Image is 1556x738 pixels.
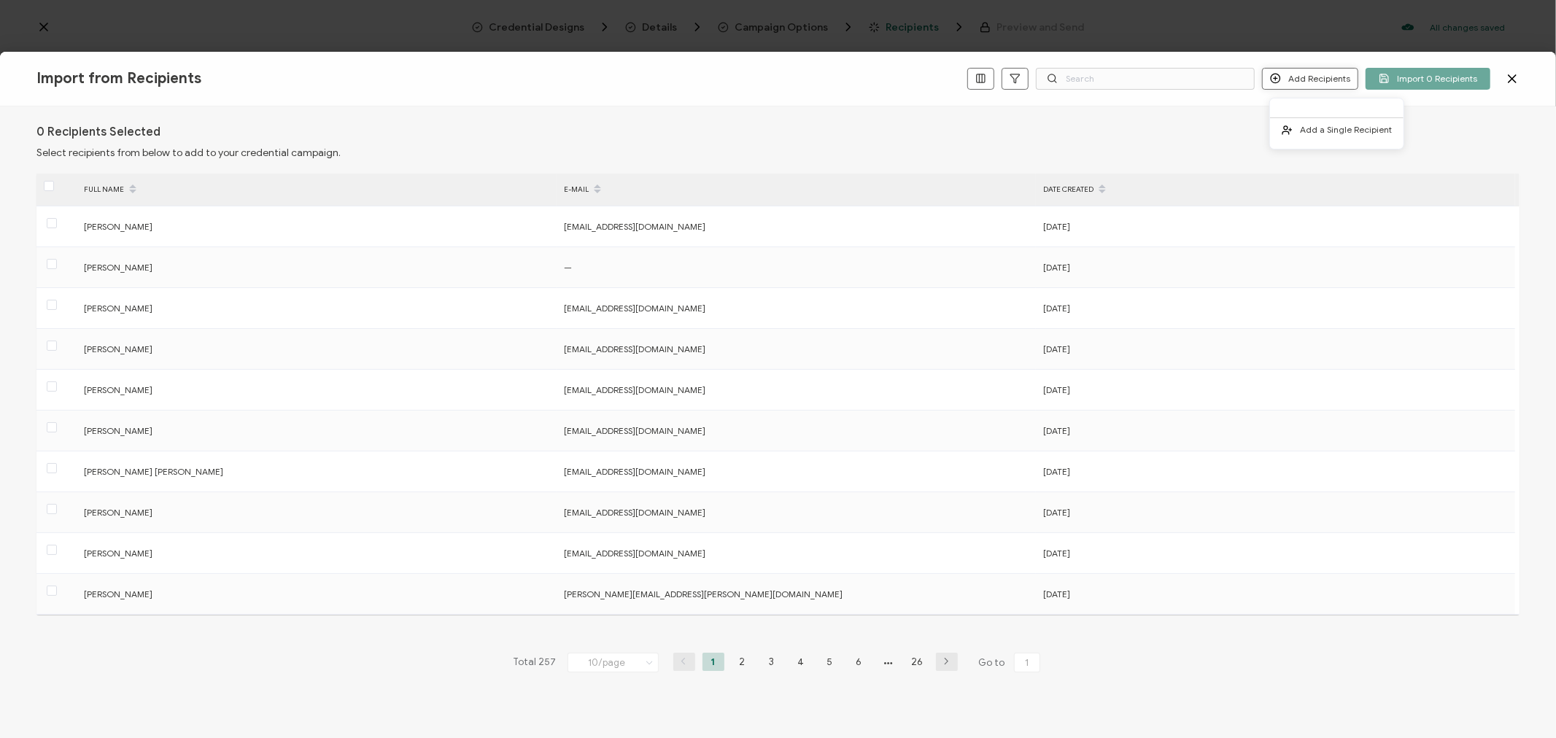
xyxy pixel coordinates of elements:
span: [EMAIL_ADDRESS][DOMAIN_NAME] [564,303,705,314]
span: Total 257 [514,653,557,673]
span: [DATE] [1043,425,1070,436]
span: [PERSON_NAME][EMAIL_ADDRESS][PERSON_NAME][DOMAIN_NAME] [564,589,843,599]
div: DATE CREATED [1036,177,1515,202]
li: 6 [848,653,870,671]
span: [DATE] [1043,343,1070,354]
span: [PERSON_NAME] [84,589,152,599]
span: [DATE] [1043,262,1070,273]
span: [EMAIL_ADDRESS][DOMAIN_NAME] [564,343,705,354]
span: [EMAIL_ADDRESS][DOMAIN_NAME] [564,466,705,477]
li: 26 [907,653,929,671]
span: Go to [979,653,1043,673]
span: [PERSON_NAME] [84,221,152,232]
span: [DATE] [1043,589,1070,599]
span: [DATE] [1043,507,1070,518]
li: 3 [761,653,783,671]
div: FULL NAME [77,177,557,202]
span: Select recipients from below to add to your credential campaign. [36,147,341,159]
span: [EMAIL_ADDRESS][DOMAIN_NAME] [564,425,705,436]
span: [EMAIL_ADDRESS][DOMAIN_NAME] [564,221,705,232]
span: [DATE] [1043,303,1070,314]
input: Select [568,653,659,672]
span: [PERSON_NAME] [84,548,152,559]
span: [DATE] [1043,466,1070,477]
li: 5 [819,653,841,671]
span: [PERSON_NAME] [84,343,152,354]
span: [PERSON_NAME] [84,384,152,395]
span: [EMAIL_ADDRESS][DOMAIN_NAME] [564,548,705,559]
span: Add a Single Recipient [1300,124,1392,135]
span: Import 0 Recipients [1379,73,1477,84]
span: — [564,262,572,273]
span: [EMAIL_ADDRESS][DOMAIN_NAME] [564,384,705,395]
span: [PERSON_NAME] [84,425,152,436]
span: Import from Recipients [36,69,201,88]
li: 1 [702,653,724,671]
span: [PERSON_NAME] [84,303,152,314]
span: [DATE] [1043,221,1070,232]
input: Search [1036,68,1255,90]
span: [DATE] [1043,384,1070,395]
div: E-MAIL [557,177,1036,202]
span: [PERSON_NAME] [PERSON_NAME] [84,466,223,477]
span: [EMAIL_ADDRESS][DOMAIN_NAME] [564,507,705,518]
span: [PERSON_NAME] [84,507,152,518]
button: Add Recipients [1262,68,1358,90]
h1: 0 Recipients Selected [36,125,160,139]
iframe: Chat Widget [1483,668,1556,738]
span: [DATE] [1043,548,1070,559]
li: 2 [732,653,754,671]
button: Import 0 Recipients [1366,68,1490,90]
li: 4 [790,653,812,671]
span: [PERSON_NAME] [84,262,152,273]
